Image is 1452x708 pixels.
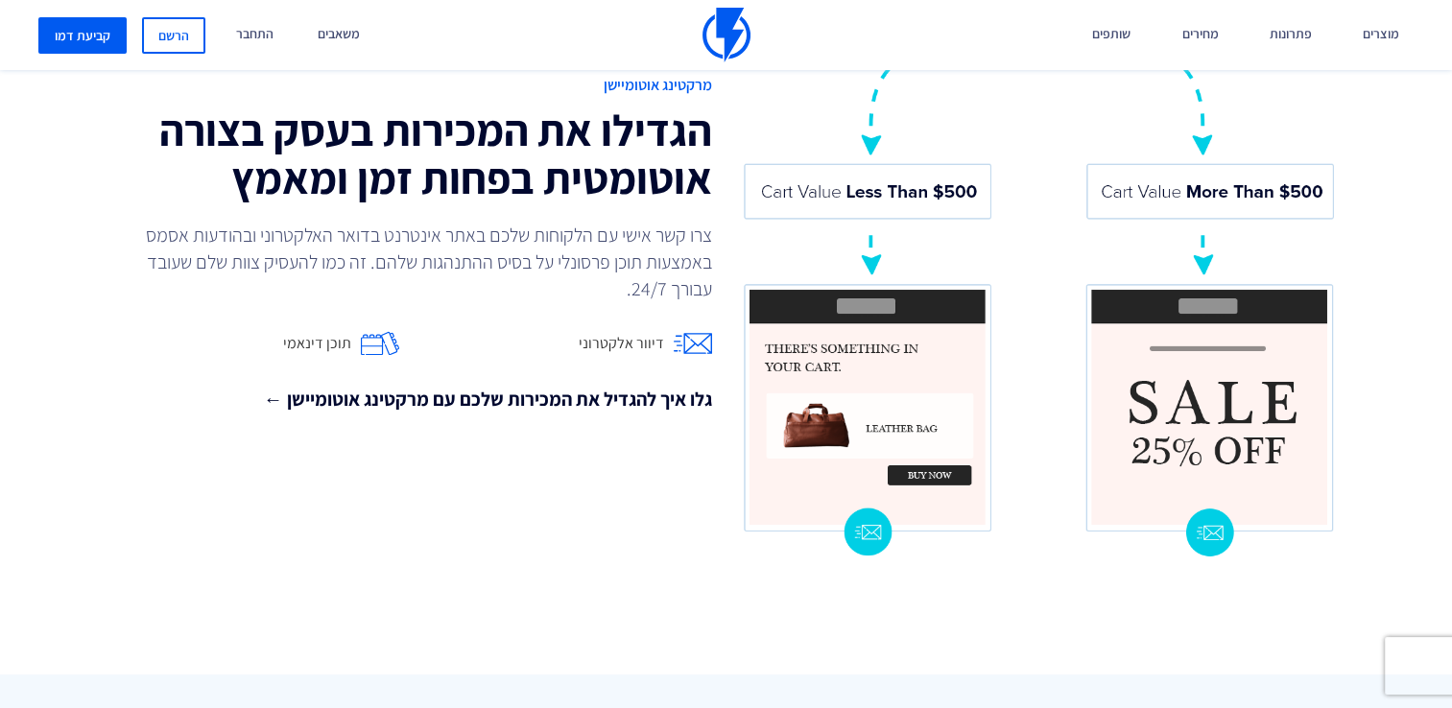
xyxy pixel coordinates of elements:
a: גלו איך להגדיל את המכירות שלכם עם מרקטינג אוטומיישן ← [115,386,712,413]
a: הרשם [142,17,205,54]
h2: הגדילו את המכירות בעסק בצורה אוטומטית בפחות זמן ומאמץ [115,106,712,202]
a: קביעת דמו [38,17,127,54]
span: תוכן דינאמי [283,333,351,355]
span: דיוור אלקטרוני [579,333,664,355]
p: צרו קשר אישי עם הלקוחות שלכם באתר אינטרנט בדואר האלקטרוני ובהודעות אסמס באמצעות תוכן פרסונלי על ב... [136,222,712,302]
span: מרקטינג אוטומיישן [115,75,712,97]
